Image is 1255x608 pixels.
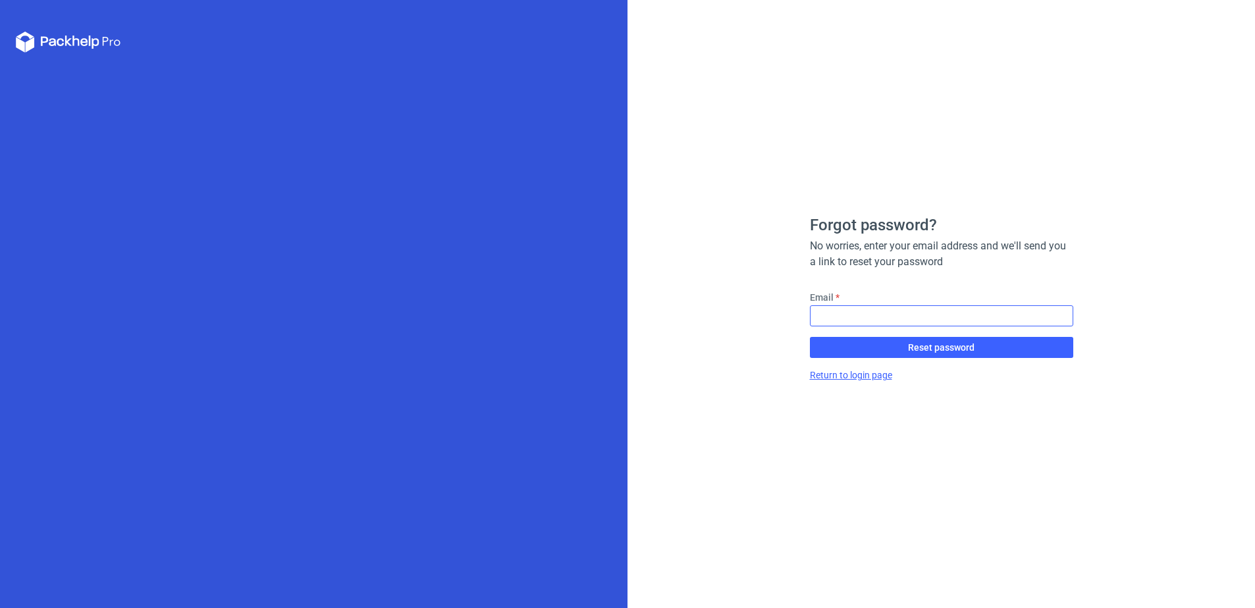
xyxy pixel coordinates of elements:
h1: Forgot password? [810,217,1073,233]
button: Reset password [810,337,1073,358]
div: No worries, enter your email address and we'll send you a link to reset your password [810,238,1073,270]
svg: Packhelp Pro [16,32,121,53]
span: Reset password [908,343,975,352]
a: Return to login page [810,368,892,382]
label: Email [810,291,834,304]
